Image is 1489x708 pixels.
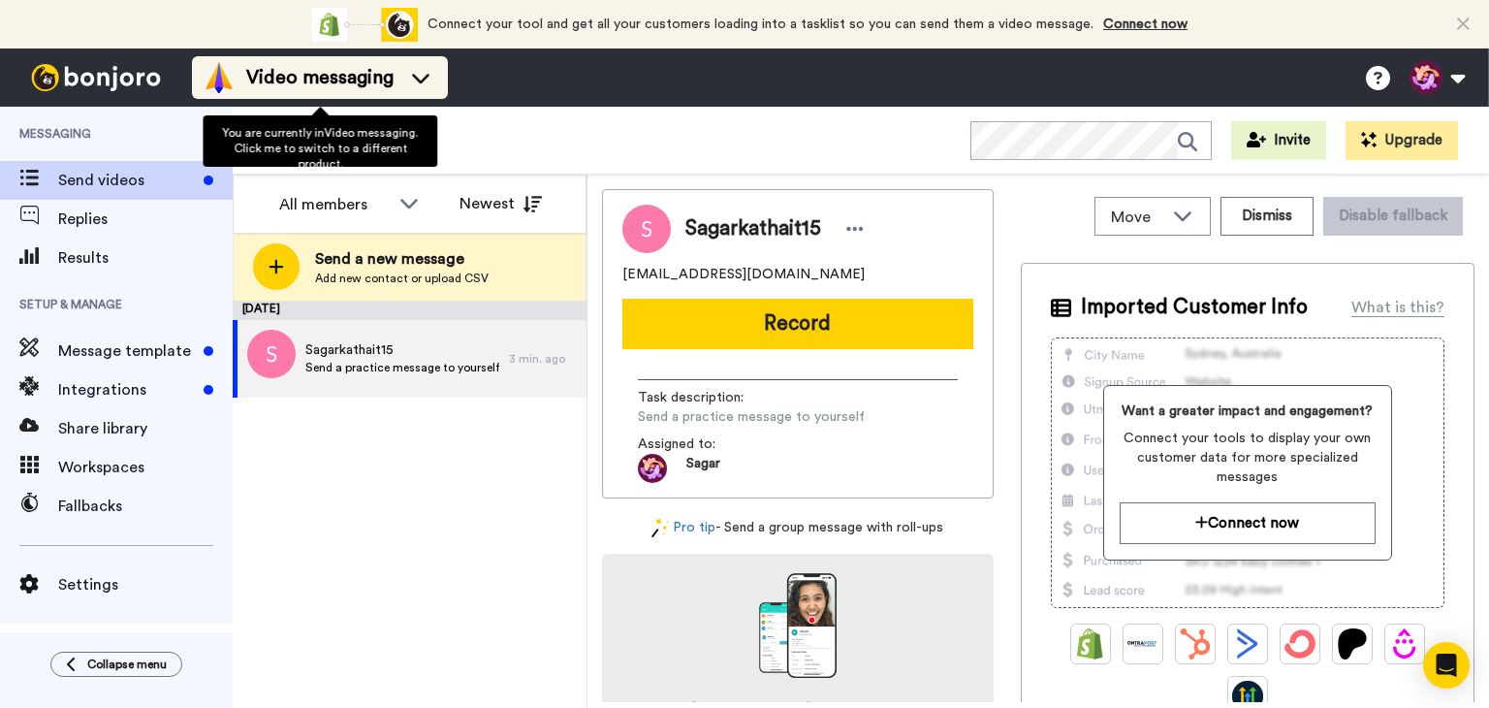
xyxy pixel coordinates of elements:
span: Sagar [686,454,720,483]
button: Invite [1231,121,1326,160]
button: Collapse menu [50,652,182,677]
span: Send a practice message to yourself [305,360,499,375]
img: Patreon [1337,628,1368,660]
img: ActiveCampaign [1232,628,1263,660]
span: Sagarkathait15 [685,214,821,243]
a: Connect now [1103,17,1188,31]
div: - Send a group message with roll-ups [602,518,994,538]
img: ConvertKit [1284,628,1315,660]
span: Video messaging [246,64,394,91]
div: [DATE] [233,301,586,320]
img: Drip [1389,628,1420,660]
span: Collapse menu [87,657,167,672]
button: Upgrade [1346,121,1458,160]
span: Want a greater impact and engagement? [1120,402,1376,421]
div: What is this? [1351,296,1444,319]
img: vm-color.svg [204,62,235,93]
img: ACg8ocLYC65DT4VAbt1txmPo9K-4oEn0Y51sj2-_ta0D487B_msHtTwo=s96-c [638,454,667,483]
div: animation [311,8,418,42]
span: Connect your tools to display your own customer data for more specialized messages [1120,429,1376,487]
span: Add new contact or upload CSV [315,271,489,286]
button: Record [622,299,973,349]
a: Pro tip [651,518,715,538]
span: Integrations [58,378,196,402]
span: Send a new message [315,247,489,271]
span: Replies [58,208,233,231]
div: All members [279,193,390,216]
div: 3 min. ago [509,351,577,367]
span: Send videos [58,169,196,192]
span: Workspaces [58,456,233,479]
span: Connect your tool and get all your customers loading into a tasklist so you can send them a video... [428,17,1093,31]
button: Newest [445,184,556,223]
img: Hubspot [1180,628,1211,660]
span: Share library [58,417,233,440]
button: Dismiss [1220,197,1314,236]
span: Assigned to: [638,434,774,454]
button: Connect now [1120,502,1376,544]
span: Task description : [638,388,774,407]
img: bj-logo-header-white.svg [23,64,169,91]
span: Send a practice message to yourself [638,407,865,427]
img: magic-wand.svg [651,518,669,538]
span: Move [1111,206,1163,229]
img: Shopify [1075,628,1106,660]
span: Imported Customer Info [1081,293,1308,322]
span: [EMAIL_ADDRESS][DOMAIN_NAME] [622,265,865,284]
span: Fallbacks [58,495,233,518]
img: Image of Sagarkathait15 [622,205,671,253]
img: download [759,573,837,678]
span: Results [58,246,233,270]
span: You are currently in Video messaging . Click me to switch to a different product. [222,127,418,170]
span: Sagarkathait15 [305,340,499,360]
img: Ontraport [1127,628,1158,660]
img: s.png [247,330,296,378]
span: Settings [58,573,233,596]
button: Disable fallback [1323,197,1463,236]
span: Message template [58,339,196,363]
div: Open Intercom Messenger [1423,642,1470,689]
